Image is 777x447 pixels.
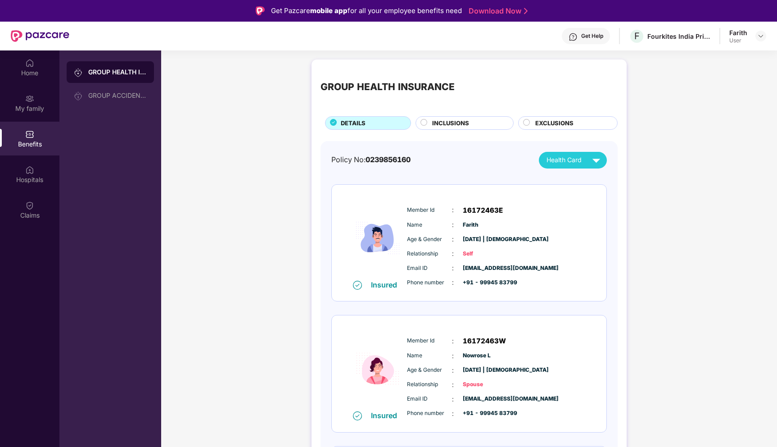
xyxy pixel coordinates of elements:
[463,366,508,374] span: [DATE] | [DEMOGRAPHIC_DATA]
[407,337,452,345] span: Member Id
[729,28,747,37] div: Farith
[407,221,452,229] span: Name
[463,395,508,403] span: [EMAIL_ADDRESS][DOMAIN_NAME]
[452,249,454,259] span: :
[74,91,83,100] img: svg+xml;base64,PHN2ZyB3aWR0aD0iMjAiIGhlaWdodD0iMjAiIHZpZXdCb3g9IjAgMCAyMCAyMCIgZmlsbD0ibm9uZSIgeG...
[25,165,34,174] img: svg+xml;base64,PHN2ZyBpZD0iSG9zcGl0YWxzIiB4bWxucz0iaHR0cDovL3d3dy53My5vcmcvMjAwMC9zdmciIHdpZHRoPS...
[25,201,34,210] img: svg+xml;base64,PHN2ZyBpZD0iQ2xhaW0iIHhtbG5zPSJodHRwOi8vd3d3LnczLm9yZy8yMDAwL3N2ZyIgd2lkdGg9IjIwIi...
[535,119,574,128] span: EXCLUSIONS
[407,206,452,214] span: Member Id
[271,5,462,16] div: Get Pazcare for all your employee benefits need
[407,250,452,258] span: Relationship
[11,30,69,42] img: New Pazcare Logo
[432,119,469,128] span: INCLUSIONS
[407,235,452,244] span: Age & Gender
[25,59,34,68] img: svg+xml;base64,PHN2ZyBpZD0iSG9tZSIgeG1sbnM9Imh0dHA6Ly93d3cudzMub3JnLzIwMDAvc3ZnIiB3aWR0aD0iMjAiIG...
[371,280,402,289] div: Insured
[463,221,508,229] span: Farith
[366,155,411,164] span: 0239856160
[463,250,508,258] span: Self
[74,68,83,77] img: svg+xml;base64,PHN2ZyB3aWR0aD0iMjAiIGhlaWdodD0iMjAiIHZpZXdCb3g9IjAgMCAyMCAyMCIgZmlsbD0ibm9uZSIgeG...
[407,380,452,389] span: Relationship
[463,205,503,216] span: 16172463E
[452,336,454,346] span: :
[407,264,452,273] span: Email ID
[452,205,454,215] span: :
[569,32,578,41] img: svg+xml;base64,PHN2ZyBpZD0iSGVscC0zMngzMiIgeG1sbnM9Imh0dHA6Ly93d3cudzMub3JnLzIwMDAvc3ZnIiB3aWR0aD...
[581,32,603,40] div: Get Help
[634,31,640,41] span: F
[353,281,362,290] img: svg+xml;base64,PHN2ZyB4bWxucz0iaHR0cDovL3d3dy53My5vcmcvMjAwMC9zdmciIHdpZHRoPSIxNiIgaGVpZ2h0PSIxNi...
[463,351,508,360] span: Nowrose L
[407,366,452,374] span: Age & Gender
[463,409,508,418] span: +91 - 99945 83799
[539,152,607,169] button: Health Card
[757,32,764,40] img: svg+xml;base64,PHN2ZyBpZD0iRHJvcGRvd24tMzJ4MzIiIHhtbG5zPSJodHRwOi8vd3d3LnczLm9yZy8yMDAwL3N2ZyIgd2...
[452,380,454,390] span: :
[452,351,454,361] span: :
[452,365,454,375] span: :
[452,220,454,230] span: :
[371,411,402,420] div: Insured
[452,394,454,404] span: :
[310,6,348,15] strong: mobile app
[88,68,147,77] div: GROUP HEALTH INSURANCE
[341,119,366,128] span: DETAILS
[351,196,405,280] img: icon
[463,278,508,287] span: +91 - 99945 83799
[588,152,604,168] img: svg+xml;base64,PHN2ZyB4bWxucz0iaHR0cDovL3d3dy53My5vcmcvMjAwMC9zdmciIHZpZXdCb3g9IjAgMCAyNCAyNCIgd2...
[547,155,582,165] span: Health Card
[88,92,147,99] div: GROUP ACCIDENTAL INSURANCE
[463,264,508,273] span: [EMAIL_ADDRESS][DOMAIN_NAME]
[452,278,454,287] span: :
[321,79,455,94] div: GROUP HEALTH INSURANCE
[25,94,34,103] img: svg+xml;base64,PHN2ZyB3aWR0aD0iMjAiIGhlaWdodD0iMjAiIHZpZXdCb3g9IjAgMCAyMCAyMCIgZmlsbD0ibm9uZSIgeG...
[463,336,506,347] span: 16172463W
[463,235,508,244] span: [DATE] | [DEMOGRAPHIC_DATA]
[407,409,452,418] span: Phone number
[452,234,454,244] span: :
[331,154,411,165] div: Policy No:
[452,263,454,273] span: :
[407,395,452,403] span: Email ID
[351,327,405,411] img: icon
[647,32,710,41] div: Fourkites India Private Limited
[256,6,265,15] img: Logo
[469,6,525,16] a: Download Now
[407,351,452,360] span: Name
[463,380,508,389] span: Spouse
[729,37,747,44] div: User
[407,278,452,287] span: Phone number
[353,411,362,420] img: svg+xml;base64,PHN2ZyB4bWxucz0iaHR0cDovL3d3dy53My5vcmcvMjAwMC9zdmciIHdpZHRoPSIxNiIgaGVpZ2h0PSIxNi...
[452,409,454,419] span: :
[25,130,34,139] img: svg+xml;base64,PHN2ZyBpZD0iQmVuZWZpdHMiIHhtbG5zPSJodHRwOi8vd3d3LnczLm9yZy8yMDAwL3N2ZyIgd2lkdGg9Ij...
[524,6,528,16] img: Stroke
